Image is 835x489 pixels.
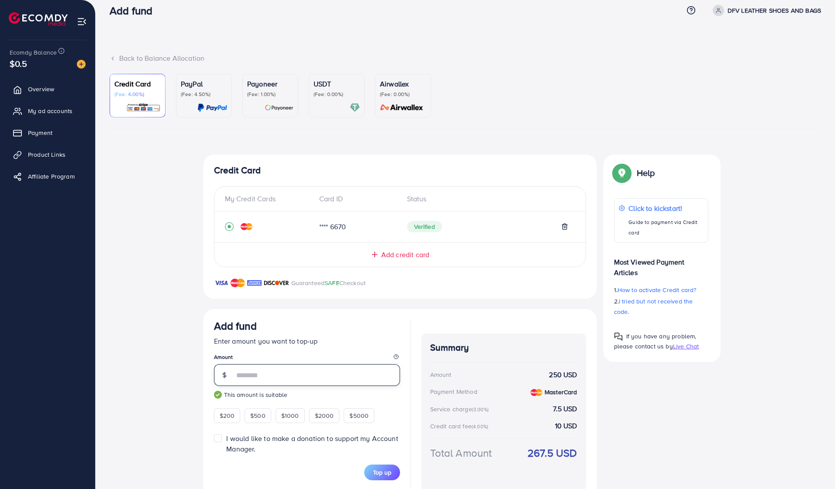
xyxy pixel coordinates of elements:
div: Total Amount [430,445,492,461]
span: $1000 [281,411,299,420]
span: Payment [28,128,52,137]
strong: 267.5 USD [528,445,577,461]
span: Affiliate Program [28,172,75,181]
h4: Credit Card [214,165,586,176]
strong: 10 USD [555,421,577,431]
span: I would like to make a donation to support my Account Manager. [226,434,398,453]
p: Guaranteed Checkout [291,278,366,288]
p: Credit Card [114,79,161,89]
span: $200 [220,411,235,420]
img: guide [214,391,222,399]
div: Amount [430,370,452,379]
span: $2000 [315,411,334,420]
img: brand [214,278,228,288]
img: credit [241,223,252,230]
p: 1. [614,285,708,295]
div: Payment Method [430,387,477,396]
p: 2. [614,296,708,317]
span: My ad accounts [28,107,72,115]
div: Service charge [430,405,491,413]
a: Product Links [7,146,89,163]
span: $500 [250,411,266,420]
img: brand [247,278,262,288]
p: Payoneer [247,79,293,89]
img: card [126,103,161,113]
p: (Fee: 0.00%) [314,91,360,98]
img: Popup guide [614,332,623,341]
img: image [77,60,86,69]
p: Airwallex [380,79,426,89]
a: Overview [7,80,89,98]
a: My ad accounts [7,102,89,120]
p: Guide to payment via Credit card [628,217,703,238]
div: Back to Balance Allocation [110,53,821,63]
p: (Fee: 4.00%) [114,91,161,98]
div: Credit card fee [430,422,491,430]
img: logo [9,12,68,26]
span: I tried but not received the code. [614,297,693,316]
a: Payment [7,124,89,141]
span: Ecomdy Balance [10,48,57,57]
img: brand [231,278,245,288]
span: Verified [407,221,442,232]
img: Popup guide [614,165,630,181]
p: Click to kickstart! [628,203,703,214]
span: SAFE [324,279,339,287]
legend: Amount [214,353,400,364]
small: This amount is suitable [214,390,400,399]
h4: Summary [430,342,577,353]
img: card [350,103,360,113]
span: $5000 [349,411,369,420]
h3: Add fund [214,320,257,332]
p: (Fee: 1.00%) [247,91,293,98]
strong: MasterCard [545,388,577,396]
p: Help [637,168,655,178]
p: (Fee: 4.50%) [181,91,227,98]
span: Overview [28,85,54,93]
strong: 250 USD [549,370,577,380]
span: How to activate Credit card? [618,286,696,294]
p: (Fee: 0.00%) [380,91,426,98]
p: PayPal [181,79,227,89]
img: credit [531,389,542,396]
a: Affiliate Program [7,168,89,185]
h3: Add fund [110,4,159,17]
img: brand [264,278,289,288]
strong: 7.5 USD [553,404,577,414]
a: DFV LEATHER SHOES AND BAGS [709,5,821,16]
img: card [377,103,426,113]
p: USDT [314,79,360,89]
iframe: Chat [798,450,828,482]
span: Product Links [28,150,66,159]
span: Live Chat [673,342,699,351]
p: Most Viewed Payment Articles [614,250,708,278]
div: Status [400,194,575,204]
p: Enter amount you want to top-up [214,336,400,346]
div: Card ID [312,194,400,204]
button: Top up [364,465,400,480]
p: DFV LEATHER SHOES AND BAGS [728,5,821,16]
img: card [265,103,293,113]
img: card [197,103,227,113]
svg: record circle [225,222,234,231]
span: $0.5 [10,57,28,70]
span: Top up [373,468,391,477]
span: Add credit card [381,250,429,260]
img: menu [77,17,87,27]
span: If you have any problem, please contact us by [614,332,697,351]
small: (4.00%) [472,423,488,430]
small: (3.00%) [472,406,489,413]
div: My Credit Cards [225,194,313,204]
